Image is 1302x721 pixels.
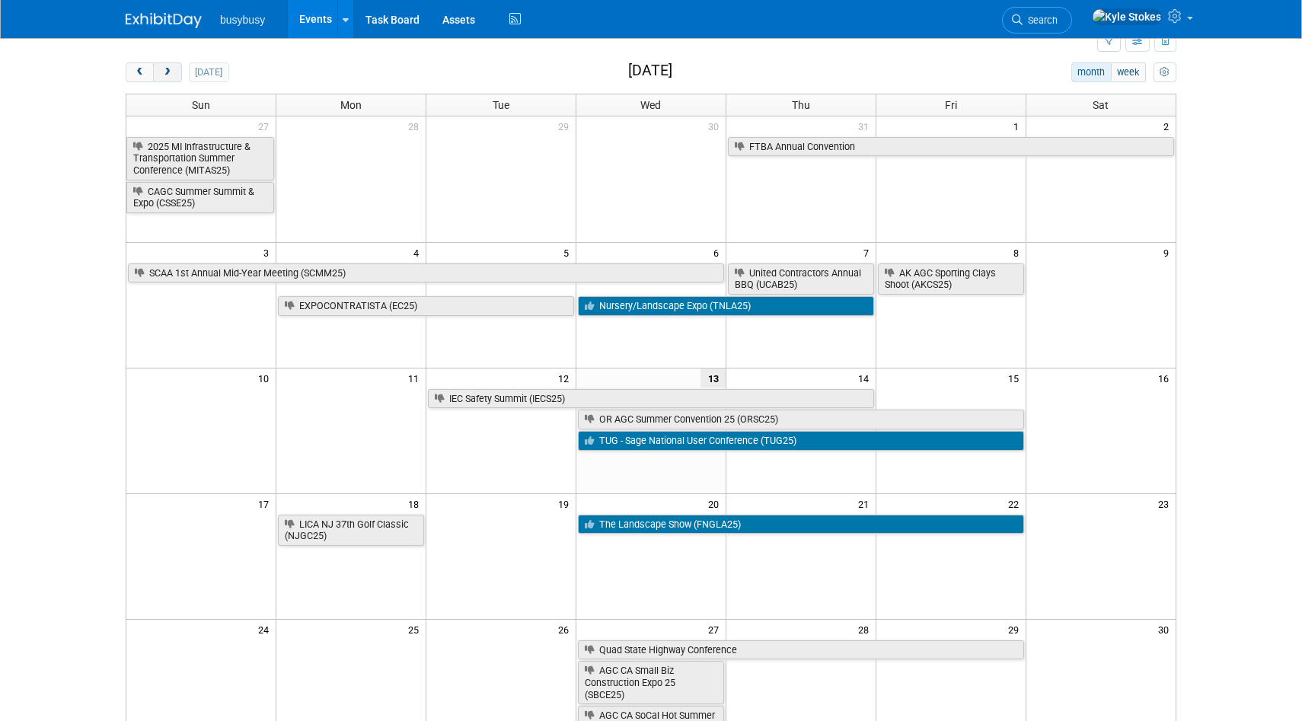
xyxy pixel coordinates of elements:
[557,494,576,513] span: 19
[1092,8,1162,25] img: Kyle Stokes
[128,263,724,283] a: SCAA 1st Annual Mid-Year Meeting (SCMM25)
[407,368,426,388] span: 11
[712,243,726,262] span: 6
[1002,7,1072,33] a: Search
[728,263,874,295] a: United Contractors Annual BBQ (UCAB25)
[407,620,426,639] span: 25
[578,410,1024,429] a: OR AGC Summer Convention 25 (ORSC25)
[578,661,724,704] a: AGC CA Small Biz Construction Expo 25 (SBCE25)
[1157,368,1176,388] span: 16
[857,494,876,513] span: 21
[1071,62,1112,82] button: month
[407,116,426,136] span: 28
[262,243,276,262] span: 3
[428,389,874,409] a: IEC Safety Summit (IECS25)
[578,431,1024,451] a: TUG - Sage National User Conference (TUG25)
[857,368,876,388] span: 14
[557,368,576,388] span: 12
[1160,68,1170,78] i: Personalize Calendar
[1093,99,1109,111] span: Sat
[792,99,810,111] span: Thu
[257,368,276,388] span: 10
[857,116,876,136] span: 31
[1007,494,1026,513] span: 22
[945,99,957,111] span: Fri
[707,116,726,136] span: 30
[189,62,229,82] button: [DATE]
[1162,243,1176,262] span: 9
[1012,116,1026,136] span: 1
[557,116,576,136] span: 29
[126,13,202,28] img: ExhibitDay
[257,620,276,639] span: 24
[578,515,1024,534] a: The Landscape Show (FNGLA25)
[407,494,426,513] span: 18
[1154,62,1176,82] button: myCustomButton
[1111,62,1146,82] button: week
[862,243,876,262] span: 7
[1157,494,1176,513] span: 23
[220,14,265,26] span: busybusy
[340,99,362,111] span: Mon
[1007,620,1026,639] span: 29
[126,137,274,180] a: 2025 MI Infrastructure & Transportation Summer Conference (MITAS25)
[1012,243,1026,262] span: 8
[1007,368,1026,388] span: 15
[493,99,509,111] span: Tue
[1157,620,1176,639] span: 30
[257,494,276,513] span: 17
[412,243,426,262] span: 4
[878,263,1024,295] a: AK AGC Sporting Clays Shoot (AKCS25)
[707,620,726,639] span: 27
[557,620,576,639] span: 26
[257,116,276,136] span: 27
[578,296,874,316] a: Nursery/Landscape Expo (TNLA25)
[728,137,1174,157] a: FTBA Annual Convention
[562,243,576,262] span: 5
[640,99,661,111] span: Wed
[126,62,154,82] button: prev
[700,368,726,388] span: 13
[1162,116,1176,136] span: 2
[278,296,574,316] a: EXPOCONTRATISTA (EC25)
[192,99,210,111] span: Sun
[707,494,726,513] span: 20
[628,62,672,79] h2: [DATE]
[278,515,424,546] a: LICA NJ 37th Golf Classic (NJGC25)
[857,620,876,639] span: 28
[1023,14,1058,26] span: Search
[578,640,1024,660] a: Quad State Highway Conference
[126,182,274,213] a: CAGC Summer Summit & Expo (CSSE25)
[153,62,181,82] button: next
